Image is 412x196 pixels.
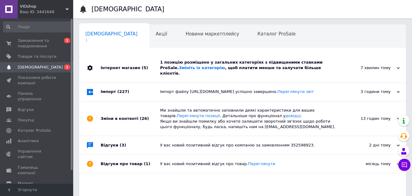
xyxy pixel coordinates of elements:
[18,165,56,176] span: Гаманець компанії
[156,31,167,37] span: Акції
[142,65,148,70] span: (5)
[117,89,129,94] span: (227)
[278,89,314,94] a: Переглянути звіт
[257,31,296,37] span: Каталог ProSale
[18,75,56,86] span: Показники роботи компанії
[91,6,164,13] h1: [DEMOGRAPHIC_DATA]
[18,149,56,160] span: Управління сайтом
[339,65,400,71] div: 7 хвилин тому
[160,60,339,76] div: 1 позицію розміщено у загальних категоріях з підвищеними ставками ProSale. , щоб платити менше та...
[179,65,225,70] a: Змініть їх категорію
[18,54,56,59] span: Товари та послуги
[120,143,126,147] span: (3)
[101,54,160,83] div: Інтернет магазин
[160,142,339,148] div: У вас новий позитивний відгук про компанію за замовленням 352598923.
[398,159,410,171] button: Чат з покупцем
[18,107,34,113] span: Відгуки
[140,116,149,121] span: (26)
[185,31,239,37] span: Новини маркетплейсу
[18,181,33,186] span: Маркет
[18,117,34,123] span: Покупці
[160,108,339,130] div: Ми знайшли та автоматично заповнили деякі характеристики для ваших товарів. . Детальніше про функ...
[177,113,220,118] a: Переглянути позиції
[285,113,301,118] a: довідці
[339,116,400,121] div: 13 годин тому
[339,161,400,167] div: місяць тому
[3,21,72,32] input: Пошук
[18,91,56,102] span: Панель управління
[339,142,400,148] div: 2 дні тому
[18,138,39,144] span: Аналітика
[20,4,66,9] span: VIOshop
[101,102,160,136] div: Зміни в контенті
[64,65,70,70] span: 1
[160,161,339,167] div: У вас новий позитивний відгук про товар.
[101,155,160,173] div: Відгуки про товар
[160,89,339,94] div: Імпорт файлу [URL][DOMAIN_NAME] успішно завершено.
[18,65,63,70] span: [DEMOGRAPHIC_DATA]
[339,89,400,94] div: 3 години тому
[248,161,275,166] a: Переглянути
[18,38,56,49] span: Замовлення та повідомлення
[85,38,138,43] span: 1
[101,136,160,154] div: Відгуки
[144,161,150,166] span: (1)
[85,31,138,37] span: [DEMOGRAPHIC_DATA]
[101,83,160,101] div: Імпорт
[18,128,51,133] span: Каталог ProSale
[64,38,70,43] span: 1
[20,9,73,15] div: Ваш ID: 3441648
